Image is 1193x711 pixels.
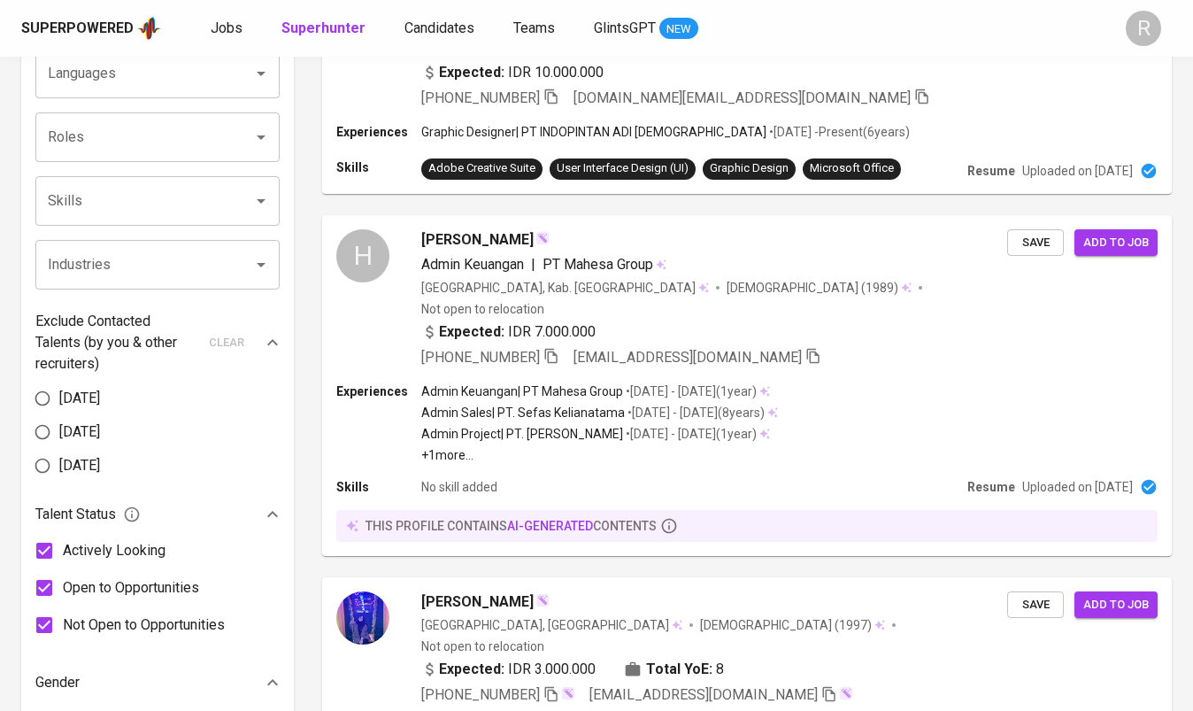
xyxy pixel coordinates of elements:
span: GlintsGPT [594,19,656,36]
a: Jobs [211,18,246,40]
span: [PHONE_NUMBER] [421,89,540,106]
p: Resume [967,478,1015,496]
span: [DEMOGRAPHIC_DATA] [727,279,861,297]
button: Open [249,252,273,277]
p: Admin Sales | PT. Sefas Kelianatama [421,404,625,421]
span: [DATE] [59,421,100,443]
b: Expected: [439,321,504,343]
button: Open [249,189,273,213]
div: IDR 3.000.000 [421,659,596,680]
span: Save [1016,595,1055,615]
span: | [531,254,535,275]
div: H [336,229,389,282]
p: No skill added [421,478,497,496]
p: Not open to relocation [421,638,544,655]
p: • [DATE] - [DATE] ( 1 year ) [623,383,757,400]
button: Open [249,125,273,150]
div: Adobe Creative Suite [428,160,535,177]
p: Experiences [336,383,421,400]
div: (1997) [700,616,885,634]
p: Not open to relocation [421,300,544,318]
a: H[PERSON_NAME]Admin Keuangan|PT Mahesa Group[GEOGRAPHIC_DATA], Kab. [GEOGRAPHIC_DATA][DEMOGRAPHIC... [322,215,1172,556]
p: Skills [336,158,421,176]
span: Candidates [404,19,474,36]
p: Resume [967,162,1015,180]
div: [GEOGRAPHIC_DATA], [GEOGRAPHIC_DATA] [421,616,682,634]
button: Save [1007,229,1064,257]
p: Uploaded on [DATE] [1022,478,1133,496]
span: Open to Opportunities [63,577,199,599]
a: Superhunter [281,18,369,40]
img: magic_wand.svg [839,686,853,700]
a: GlintsGPT NEW [594,18,698,40]
p: Graphic Designer | PT INDOPINTAN ADI [DEMOGRAPHIC_DATA] [421,123,766,141]
span: PT Mahesa Group [543,256,653,273]
div: Microsoft Office [810,160,894,177]
span: [DATE] [59,455,100,476]
div: (1989) [727,279,912,297]
span: [EMAIL_ADDRESS][DOMAIN_NAME] [589,686,818,703]
p: • [DATE] - Present ( 6 years ) [766,123,910,141]
a: Candidates [404,18,478,40]
div: Exclude Contacted Talents (by you & other recruiters)clear [35,311,280,375]
p: Skills [336,478,421,496]
img: app logo [137,15,161,42]
span: [DOMAIN_NAME][EMAIL_ADDRESS][DOMAIN_NAME] [573,89,911,106]
button: Open [249,61,273,86]
span: Jobs [211,19,242,36]
a: Teams [513,18,558,40]
span: [PHONE_NUMBER] [421,349,540,366]
div: IDR 7.000.000 [421,321,596,343]
div: [GEOGRAPHIC_DATA], Kab. [GEOGRAPHIC_DATA] [421,279,709,297]
span: Admin Keuangan [421,256,524,273]
b: Total YoE: [646,659,712,680]
span: Add to job [1083,595,1149,615]
b: Expected: [439,62,504,83]
b: Expected: [439,659,504,680]
span: Actively Looking [63,540,165,561]
span: Save [1016,233,1055,253]
span: 8 [716,659,724,680]
p: Admin Project | PT. [PERSON_NAME] [421,425,623,443]
img: magic_wand.svg [535,593,550,607]
b: Superhunter [281,19,366,36]
p: Exclude Contacted Talents (by you & other recruiters) [35,311,198,375]
div: IDR 10.000.000 [421,62,604,83]
span: [DEMOGRAPHIC_DATA] [700,616,835,634]
a: Superpoweredapp logo [21,15,161,42]
div: Gender [35,665,280,700]
button: Add to job [1074,229,1158,257]
div: R [1126,11,1161,46]
div: Graphic Design [710,160,789,177]
p: • [DATE] - [DATE] ( 1 year ) [623,425,757,443]
span: [PHONE_NUMBER] [421,686,540,703]
span: [DATE] [59,388,100,409]
span: [EMAIL_ADDRESS][DOMAIN_NAME] [573,349,802,366]
span: Teams [513,19,555,36]
span: Talent Status [35,504,141,525]
span: NEW [659,20,698,38]
img: magic_wand.svg [535,231,550,245]
img: e54b907885f14a13e6c6151d8cd2103a.jpg [336,591,389,645]
p: Experiences [336,123,421,141]
span: [PERSON_NAME] [421,229,534,251]
p: Gender [35,672,80,693]
button: Save [1007,591,1064,619]
div: Superpowered [21,19,134,39]
span: Add to job [1083,233,1149,253]
p: +1 more ... [421,446,778,464]
div: User Interface Design (UI) [557,160,689,177]
span: [PERSON_NAME] [421,591,534,613]
div: Talent Status [35,497,280,532]
p: Admin Keuangan | PT Mahesa Group [421,383,623,400]
p: • [DATE] - [DATE] ( 8 years ) [625,404,765,421]
img: magic_wand.svg [561,686,575,700]
p: Uploaded on [DATE] [1022,162,1133,180]
span: AI-generated [507,519,593,533]
p: this profile contains contents [366,517,657,535]
span: Not Open to Opportunities [63,614,225,636]
button: Add to job [1074,591,1158,619]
